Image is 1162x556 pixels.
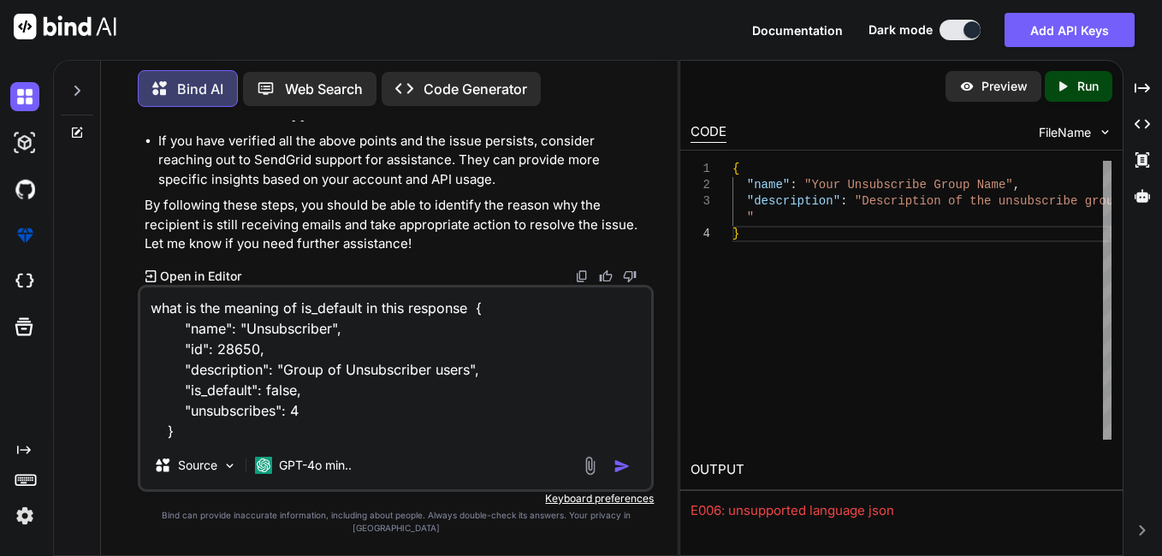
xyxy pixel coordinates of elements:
textarea: what is the meaning of is_default in this response { "name": "Unsubscriber", "id": 28650, "descri... [140,287,651,441]
span: "Your Unsubscribe Group Name" [804,178,1013,192]
img: premium [10,221,39,250]
img: icon [614,458,631,475]
span: , [1013,178,1020,192]
img: chevron down [1098,125,1112,139]
img: dislike [623,269,637,283]
span: "Description of the unsubscribe group. [855,194,1128,208]
div: CODE [691,122,726,143]
img: settings [10,501,39,530]
p: Web Search [285,79,363,99]
p: GPT-4o min.. [279,457,352,474]
p: Run [1077,78,1099,95]
div: E006: unsupported language json [691,501,1112,521]
img: githubDark [10,174,39,204]
img: Bind AI [14,14,116,39]
img: copy [575,269,589,283]
p: Preview [981,78,1028,95]
div: 2 [691,177,710,193]
p: Bind AI [177,79,223,99]
li: If you have verified all the above points and the issue persists, consider reaching out to SendGr... [158,132,650,190]
div: 1 [691,161,710,177]
img: cloudideIcon [10,267,39,296]
img: darkChat [10,82,39,111]
span: FileName [1039,124,1091,141]
span: Dark mode [869,21,933,38]
p: Source [178,457,217,474]
span: Documentation [752,23,843,38]
span: : [840,194,847,208]
button: Documentation [752,21,843,39]
img: darkAi-studio [10,128,39,157]
span: { [732,162,739,175]
img: attachment [580,456,600,476]
p: Bind can provide inaccurate information, including about people. Always double-check its answers.... [138,509,654,535]
p: Keyboard preferences [138,492,654,506]
img: GPT-4o mini [255,457,272,474]
p: By following these steps, you should be able to identify the reason why the recipient is still re... [145,196,650,254]
div: 4 [691,226,710,242]
img: Pick Models [222,458,237,473]
button: Add API Keys [1005,13,1135,47]
span: : [791,178,797,192]
img: like [599,269,613,283]
p: Code Generator [424,79,527,99]
span: " [747,210,754,224]
p: Open in Editor [160,268,241,285]
span: "description" [747,194,840,208]
img: preview [959,79,975,94]
div: 3 [691,193,710,210]
h2: OUTPUT [680,450,1122,490]
span: "name" [747,178,790,192]
span: } [732,227,739,240]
